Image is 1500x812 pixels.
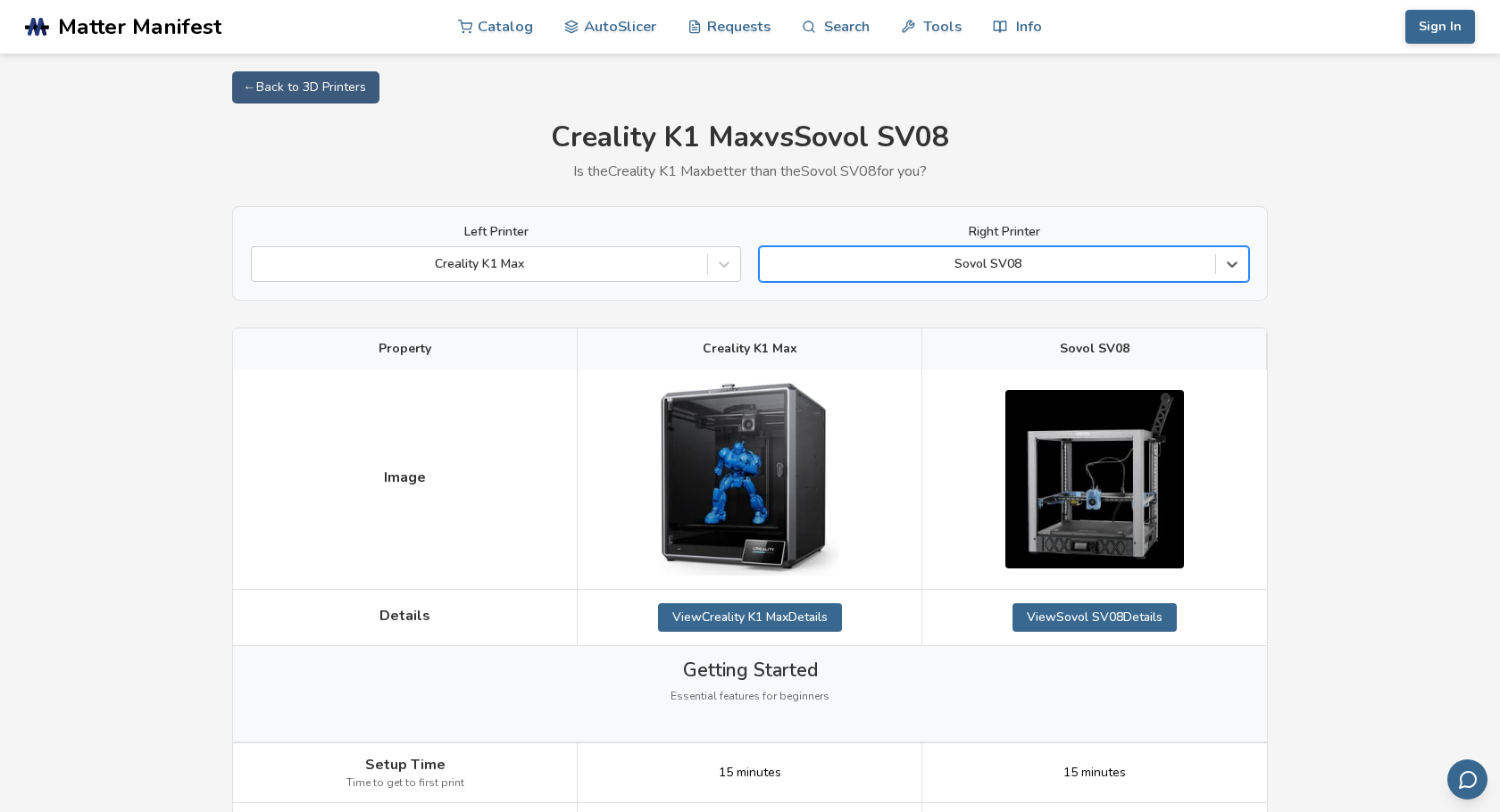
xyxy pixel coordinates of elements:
[1405,10,1475,44] button: Sign In
[661,383,839,576] img: Creality K1 Max
[759,225,1249,239] label: Right Printer
[658,603,842,632] a: ViewCreality K1 MaxDetails
[1063,766,1126,780] span: 15 minutes
[1060,342,1129,356] span: Sovol SV08
[1447,759,1487,800] button: Send feedback via email
[1005,390,1184,568] img: Sovol SV08
[379,342,431,356] span: Property
[232,163,1268,179] p: Is the Creality K1 Max better than the Sovol SV08 for you?
[703,342,797,356] span: Creality K1 Max
[232,121,1268,154] h1: Creality K1 Max vs Sovol SV08
[58,14,221,39] span: Matter Manifest
[719,766,781,780] span: 15 minutes
[1012,603,1177,632] a: ViewSovol SV08Details
[232,71,379,104] a: ← Back to 3D Printers
[671,691,829,703] span: Essential features for beginners
[384,469,426,485] span: Image
[683,659,818,681] span: Getting Started
[346,777,464,790] span: Time to get to first print
[379,608,430,624] span: Details
[365,757,446,773] span: Setup Time
[261,257,264,271] input: Creality K1 Max
[251,225,741,239] label: Left Printer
